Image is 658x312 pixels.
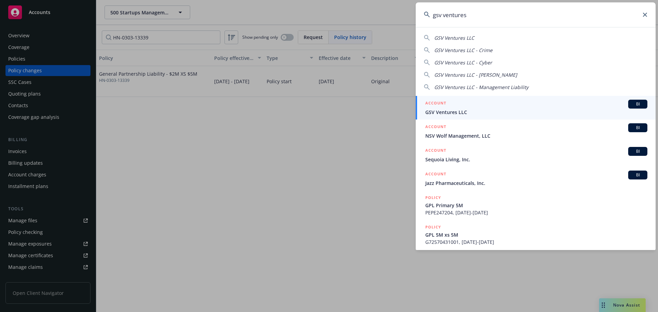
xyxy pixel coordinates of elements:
[425,156,647,163] span: Sequoia Living, Inc.
[425,132,647,139] span: NSV Wolf Management, LLC
[631,125,645,131] span: BI
[631,172,645,178] span: BI
[425,123,446,132] h5: ACCOUNT
[425,202,647,209] span: GPL Primary 5M
[425,109,647,116] span: GSV Ventures LLC
[425,100,446,108] h5: ACCOUNT
[425,194,441,201] h5: POLICY
[434,35,474,41] span: GSV Ventures LLC
[434,47,492,53] span: GSV Ventures LLC - Crime
[416,220,656,249] a: POLICYGPL 5M xs 5MG72570431001, [DATE]-[DATE]
[416,120,656,143] a: ACCOUNTBINSV Wolf Management, LLC
[425,147,446,155] h5: ACCOUNT
[416,167,656,190] a: ACCOUNTBIJazz Pharmaceuticals, Inc.
[416,190,656,220] a: POLICYGPL Primary 5MPEPE247204, [DATE]-[DATE]
[425,231,647,238] span: GPL 5M xs 5M
[434,59,492,66] span: GSV Ventures LLC - Cyber
[425,238,647,246] span: G72570431001, [DATE]-[DATE]
[425,224,441,230] h5: POLICY
[631,148,645,154] span: BI
[425,209,647,216] span: PEPE247204, [DATE]-[DATE]
[434,84,528,90] span: GSV Ventures LLC - Management Liability
[416,2,656,27] input: Search...
[631,101,645,107] span: BI
[425,179,647,187] span: Jazz Pharmaceuticals, Inc.
[416,96,656,120] a: ACCOUNTBIGSV Ventures LLC
[425,171,446,179] h5: ACCOUNT
[434,72,517,78] span: GSV Ventures LLC - [PERSON_NAME]
[416,143,656,167] a: ACCOUNTBISequoia Living, Inc.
